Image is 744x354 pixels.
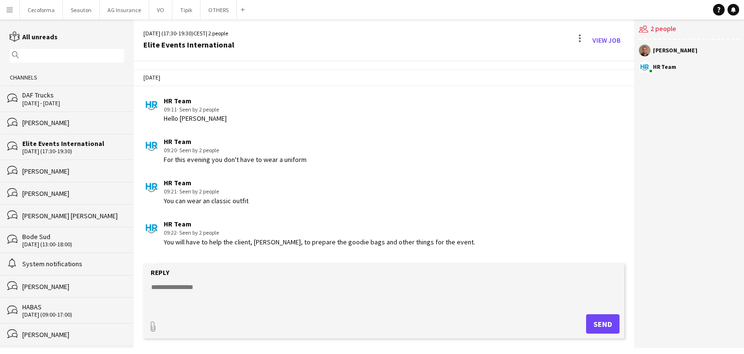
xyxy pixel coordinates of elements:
div: 09:11 [164,105,227,114]
div: Hello [PERSON_NAME] [164,114,227,123]
div: [PERSON_NAME] [22,282,124,291]
button: Cecoforma [20,0,63,19]
div: DAF Trucks [22,91,124,99]
div: [PERSON_NAME] [22,189,124,198]
div: [PERSON_NAME] [22,118,124,127]
button: Seauton [63,0,100,19]
div: HR Team [653,64,676,70]
div: For this evening you don't have to wear a uniform [164,155,307,164]
div: [PERSON_NAME] [PERSON_NAME] [22,211,124,220]
div: [PERSON_NAME] [22,167,124,176]
div: [PERSON_NAME] [653,48,697,53]
div: HR Team [164,178,248,187]
div: You can wear an classic outfit [164,196,248,205]
div: [DATE] (09:00-17:00) [22,311,124,318]
a: View Job [589,32,624,48]
div: Elite Events International [22,139,124,148]
div: [DATE] (13:00-18:00) [22,241,124,248]
div: HR Team [164,97,227,105]
div: 09:20 [164,146,307,155]
button: Tipik [172,0,201,19]
div: You will have to help the client, [PERSON_NAME], to prepare the goodie bags and other things for ... [164,238,475,246]
div: HR Team [164,137,307,146]
div: Elite Events International [143,40,234,49]
button: OTHERS [201,0,237,19]
div: [DATE] (17:30-19:30) [22,148,124,155]
div: [PERSON_NAME] [22,330,124,339]
a: All unreads [10,32,58,41]
span: CEST [193,30,206,37]
div: HR Team [164,220,475,228]
div: [DATE] - [DATE] [22,100,124,107]
div: Bode Sud [22,232,124,241]
button: AG Insurance [100,0,149,19]
span: · Seen by 2 people [177,229,219,236]
div: [DATE] [134,69,634,86]
div: 09:22 [164,228,475,237]
div: [DATE] (17:30-19:30) | 2 people [143,29,234,38]
span: · Seen by 2 people [177,188,219,195]
button: VO [149,0,172,19]
div: HABAS [22,303,124,311]
label: Reply [151,268,170,277]
button: Send [586,314,620,334]
div: HR Team [164,261,294,270]
span: · Seen by 2 people [177,146,219,154]
div: 2 people [639,19,739,40]
span: · Seen by 2 people [177,106,219,113]
div: 09:21 [164,187,248,196]
div: System notifications [22,259,124,268]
